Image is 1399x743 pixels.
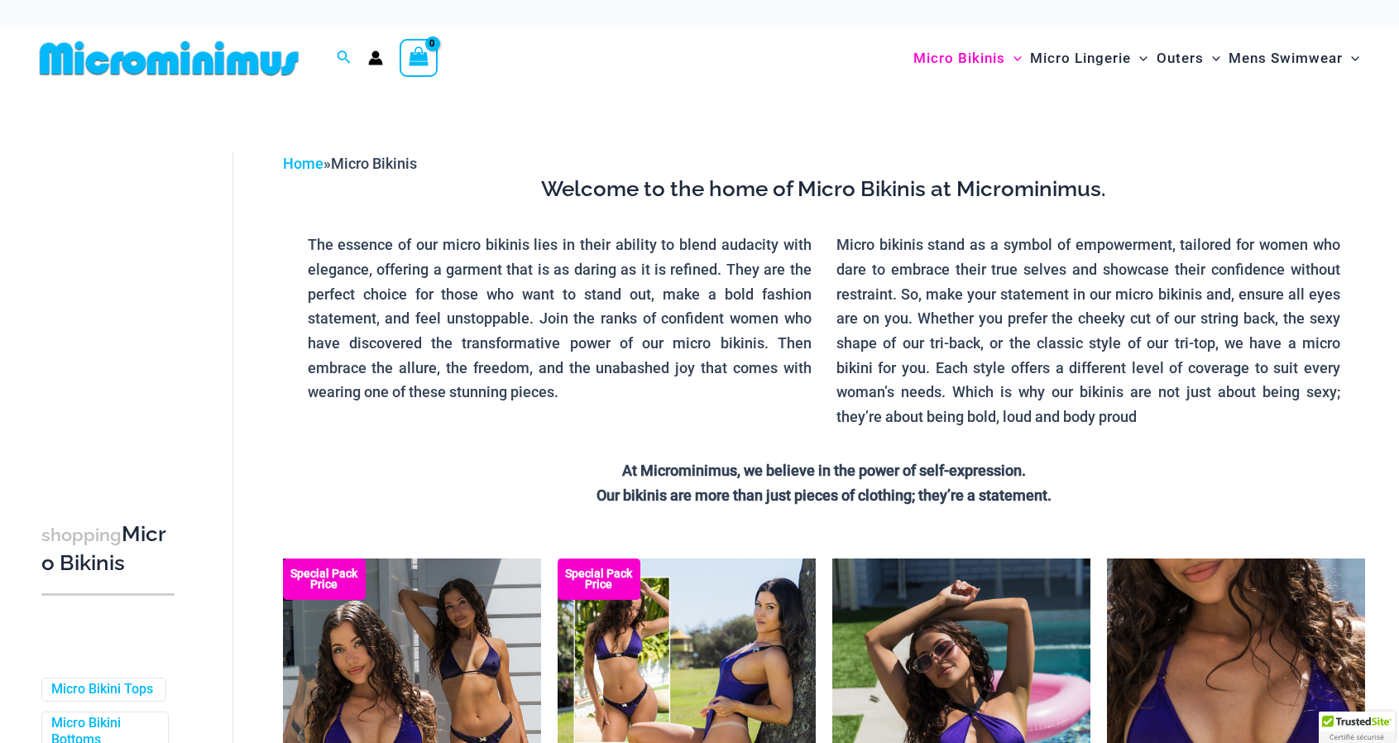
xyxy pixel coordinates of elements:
a: Micro LingerieMenu ToggleMenu Toggle [1026,33,1152,84]
span: » [283,155,417,172]
span: Micro Bikinis [913,37,1005,79]
nav: Site Navigation [907,31,1366,86]
a: Account icon link [368,50,383,65]
b: Special Pack Price [283,568,366,590]
a: Micro BikinisMenu ToggleMenu Toggle [909,33,1026,84]
span: Menu Toggle [1343,37,1359,79]
div: TrustedSite Certified [1319,712,1395,743]
span: Mens Swimwear [1229,37,1343,79]
img: MM SHOP LOGO FLAT [33,40,305,77]
span: Outers [1157,37,1204,79]
span: Menu Toggle [1131,37,1147,79]
a: OutersMenu ToggleMenu Toggle [1152,33,1224,84]
p: Micro bikinis stand as a symbol of empowerment, tailored for women who dare to embrace their true... [836,232,1340,429]
span: Menu Toggle [1204,37,1220,79]
a: Home [283,155,323,172]
span: Micro Bikinis [331,155,417,172]
b: Special Pack Price [558,568,640,590]
h3: Micro Bikinis [41,520,175,578]
span: shopping [41,525,122,545]
a: Search icon link [337,48,352,69]
span: Micro Lingerie [1030,37,1131,79]
p: The essence of our micro bikinis lies in their ability to blend audacity with elegance, offering ... [308,232,812,405]
strong: At Microminimus, we believe in the power of self-expression. [622,462,1026,479]
span: Menu Toggle [1005,37,1022,79]
h3: Welcome to the home of Micro Bikinis at Microminimus. [295,175,1353,204]
strong: Our bikinis are more than just pieces of clothing; they’re a statement. [596,487,1052,504]
iframe: TrustedSite Certified [41,138,190,469]
a: View Shopping Cart, empty [400,39,438,77]
a: Mens SwimwearMenu ToggleMenu Toggle [1224,33,1363,84]
a: Micro Bikini Tops [51,681,153,698]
